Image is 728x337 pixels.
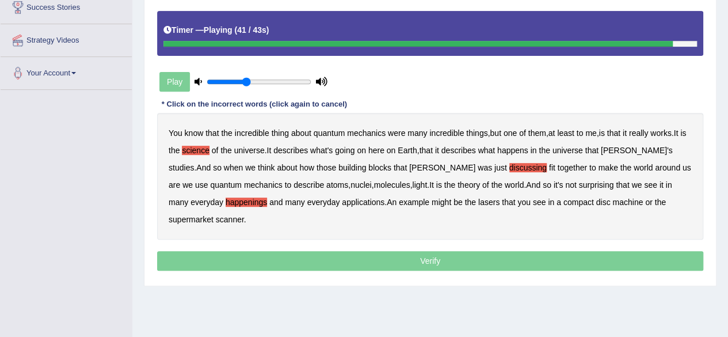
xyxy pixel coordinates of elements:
[234,146,265,155] b: universe
[398,146,417,155] b: Earth
[596,198,611,207] b: disc
[429,180,434,190] b: It
[368,163,391,172] b: blocks
[660,180,664,190] b: it
[412,180,427,190] b: light
[490,128,501,138] b: but
[407,128,427,138] b: many
[291,128,311,138] b: about
[519,128,526,138] b: of
[212,146,219,155] b: of
[294,180,324,190] b: describe
[245,163,256,172] b: we
[517,198,531,207] b: you
[169,146,180,155] b: the
[494,163,507,172] b: just
[1,57,132,86] a: Your Account
[629,128,648,138] b: really
[399,198,429,207] b: example
[326,180,348,190] b: atoms
[258,163,275,172] b: think
[190,198,223,207] b: everyday
[585,146,598,155] b: that
[196,163,211,172] b: And
[683,163,691,172] b: us
[565,180,576,190] b: not
[157,99,352,110] div: * Click on the incorrect words (click again to cancel)
[387,146,396,155] b: on
[543,180,551,190] b: so
[342,198,384,207] b: applications
[634,163,653,172] b: world
[579,180,614,190] b: surprising
[435,146,439,155] b: it
[549,163,555,172] b: fit
[557,198,561,207] b: a
[589,163,596,172] b: to
[237,25,266,35] b: 41 / 43s
[441,146,476,155] b: describes
[307,198,340,207] b: everyday
[453,198,463,207] b: be
[531,146,537,155] b: in
[548,198,554,207] b: in
[458,180,480,190] b: theory
[266,146,271,155] b: It
[497,146,528,155] b: happens
[554,180,563,190] b: it's
[601,146,673,155] b: [PERSON_NAME]'s
[347,128,386,138] b: mechanics
[157,113,703,240] div: , , , . . , . , , , . . . .
[429,128,464,138] b: incredible
[539,146,550,155] b: the
[244,180,283,190] b: mechanics
[213,163,222,172] b: so
[533,198,546,207] b: see
[221,128,232,138] b: the
[169,180,180,190] b: are
[266,25,269,35] b: )
[182,180,193,190] b: we
[314,128,345,138] b: quantum
[169,163,194,172] b: studies
[204,25,232,35] b: Playing
[548,128,555,138] b: at
[526,180,540,190] b: And
[373,180,410,190] b: molecules
[285,198,304,207] b: many
[585,128,596,138] b: me
[505,180,524,190] b: world
[394,163,407,172] b: that
[674,128,679,138] b: It
[185,128,204,138] b: know
[205,128,219,138] b: that
[235,128,269,138] b: incredible
[182,146,209,155] b: science
[655,163,680,172] b: around
[612,198,643,207] b: machine
[1,24,132,53] a: Strategy Videos
[655,198,666,207] b: the
[338,163,366,172] b: building
[491,180,502,190] b: the
[335,146,355,155] b: going
[466,128,487,138] b: things
[645,198,652,207] b: or
[226,198,267,207] b: happenings
[528,128,546,138] b: them
[557,128,574,138] b: least
[436,180,442,190] b: is
[432,198,451,207] b: might
[623,128,627,138] b: it
[599,128,605,138] b: is
[482,180,489,190] b: of
[577,128,584,138] b: to
[563,198,594,207] b: compact
[502,198,515,207] b: that
[509,163,547,172] b: discussing
[607,128,620,138] b: that
[220,146,231,155] b: the
[387,198,397,207] b: An
[620,163,631,172] b: the
[552,146,583,155] b: universe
